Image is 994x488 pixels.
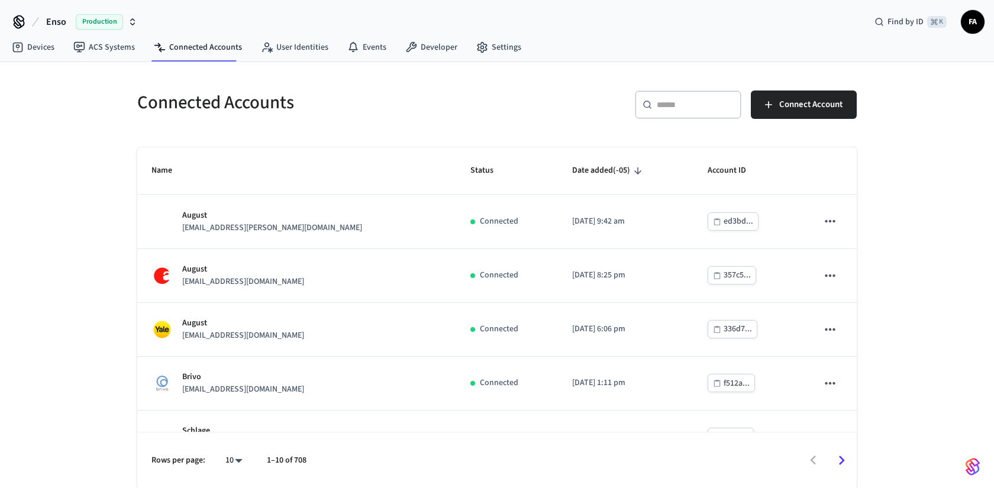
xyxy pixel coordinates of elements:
div: 336d7... [724,322,752,337]
div: f512a... [724,376,750,391]
a: Connected Accounts [144,37,251,58]
p: August [182,263,304,276]
p: Connected [480,269,518,282]
img: Yale Logo, Square [151,319,173,340]
button: Connect Account [751,91,857,119]
span: Enso [46,15,66,29]
button: Go to next page [828,447,856,474]
div: ed3bd... [724,214,753,229]
img: SeamLogoGradient.69752ec5.svg [966,457,980,476]
div: Find by ID⌘ K [865,11,956,33]
p: [EMAIL_ADDRESS][DOMAIN_NAME] [182,276,304,288]
span: Account ID [708,161,761,180]
button: 336d7... [708,320,757,338]
span: Connect Account [779,97,843,112]
a: ACS Systems [64,37,144,58]
div: 10 [220,452,248,469]
p: 1–10 of 708 [267,454,306,467]
span: FA [962,11,983,33]
p: [DATE] 1:11 pm [572,377,679,389]
button: 9ec3f... [708,428,754,446]
button: FA [961,10,985,34]
a: Events [338,37,396,58]
p: [DATE] 1:10 pm [572,431,679,443]
p: [EMAIL_ADDRESS][DOMAIN_NAME] [182,329,304,342]
p: [EMAIL_ADDRESS][PERSON_NAME][DOMAIN_NAME] [182,222,362,234]
img: August Logo, Square [151,265,173,286]
button: f512a... [708,374,755,392]
span: ⌘ K [927,16,947,28]
h5: Connected Accounts [137,91,490,115]
span: Find by ID [887,16,924,28]
a: Devices [2,37,64,58]
img: Schlage Logo, Square [151,426,173,448]
img: August Logo, Square [151,373,173,394]
p: Rows per page: [151,454,205,467]
div: 357c5... [724,268,751,283]
p: August [182,317,304,329]
p: August [182,209,362,222]
p: [DATE] 6:06 pm [572,323,679,335]
p: Connected [480,215,518,228]
p: [DATE] 9:42 am [572,215,679,228]
a: User Identities [251,37,338,58]
span: Date added(-05) [572,161,646,180]
p: Connected [480,323,518,335]
p: Schlage [182,425,304,437]
p: Connected [480,431,518,443]
span: Name [151,161,188,180]
p: Brivo [182,371,304,383]
a: Developer [396,37,467,58]
a: Settings [467,37,531,58]
span: Status [470,161,509,180]
p: [DATE] 8:25 pm [572,269,679,282]
p: [EMAIL_ADDRESS][DOMAIN_NAME] [182,383,304,396]
button: 357c5... [708,266,756,285]
div: 9ec3f... [724,430,748,445]
p: Connected [480,377,518,389]
span: Production [76,14,123,30]
button: ed3bd... [708,212,759,231]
